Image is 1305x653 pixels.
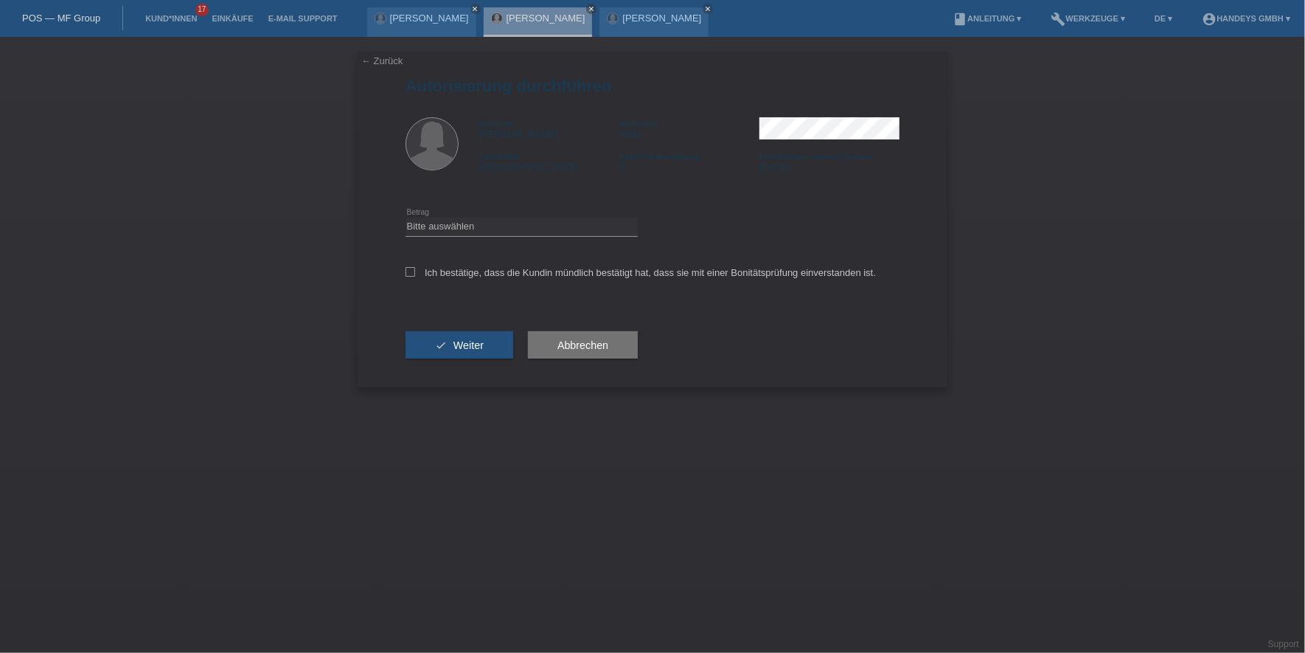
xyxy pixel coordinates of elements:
a: close [703,4,713,14]
span: Abbrechen [557,339,608,351]
a: DE ▾ [1147,14,1180,23]
div: Yildiz [619,117,759,139]
span: Nationalität [479,152,520,161]
i: book [953,12,967,27]
i: close [472,5,479,13]
div: C [619,151,759,173]
label: Ich bestätige, dass die Kundin mündlich bestätigt hat, dass sie mit einer Bonitätsprüfung einvers... [406,267,876,278]
a: Kund*innen [138,14,204,23]
i: check [435,339,447,351]
a: buildWerkzeuge ▾ [1044,14,1133,23]
div: [GEOGRAPHIC_DATA] [479,151,619,173]
a: E-Mail Support [261,14,345,23]
a: [PERSON_NAME] [390,13,469,24]
a: [PERSON_NAME] [507,13,585,24]
span: Weiter [453,339,484,351]
div: [PERSON_NAME] [479,117,619,139]
a: Support [1268,639,1299,649]
a: Einkäufe [204,14,260,23]
i: close [588,5,595,13]
span: Einreisedatum gemäss Ausweis [759,152,874,161]
i: close [704,5,711,13]
span: Aufenthaltsbewilligung [619,152,700,161]
span: Nachname [619,119,658,128]
button: check Weiter [406,331,513,359]
a: [PERSON_NAME] [622,13,701,24]
span: 17 [195,4,209,16]
i: build [1051,12,1066,27]
a: bookAnleitung ▾ [945,14,1029,23]
a: ← Zurück [361,55,403,66]
a: account_circleHandeys GmbH ▾ [1194,14,1298,23]
a: POS — MF Group [22,13,100,24]
i: account_circle [1202,12,1217,27]
a: close [586,4,596,14]
div: [DATE] [759,151,899,173]
button: Abbrechen [528,331,638,359]
span: Vorname [479,119,512,128]
h1: Autorisierung durchführen [406,77,899,95]
a: close [470,4,481,14]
